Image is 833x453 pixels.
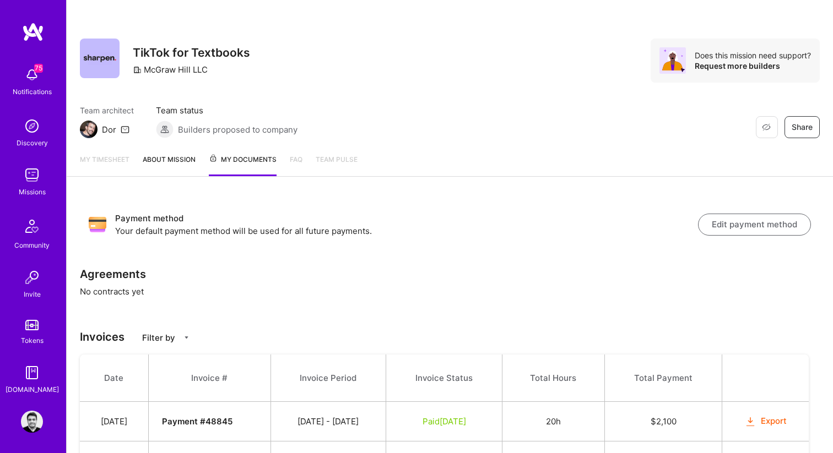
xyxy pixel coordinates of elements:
button: Edit payment method [698,214,811,236]
i: icon CaretDown [183,334,190,341]
i: icon CompanyGray [133,66,142,74]
img: Invite [21,266,43,288]
img: bell [21,64,43,86]
img: Builders proposed to company [156,121,174,138]
img: Company Logo [80,39,120,78]
span: Team Pulse [316,155,358,163]
div: Invite [24,288,41,300]
th: Invoice Period [271,354,386,402]
td: 20h [502,402,605,441]
h3: Invoices [80,330,820,343]
div: Notifications [13,86,52,97]
h3: Payment method [115,212,698,225]
i: icon OrangeDownload [744,416,757,428]
span: My Documents [209,154,277,166]
a: FAQ [290,154,302,176]
img: Community [19,213,45,239]
a: Team Pulse [316,154,358,176]
div: Dor [102,124,116,135]
span: 75 [34,64,43,73]
th: Total Hours [502,354,605,402]
button: Share [785,116,820,138]
td: [DATE] - [DATE] [271,402,386,441]
img: discovery [21,115,43,137]
span: Paid [DATE] [423,416,466,427]
div: Discovery [17,137,48,149]
th: Invoice # [148,354,271,402]
p: Your default payment method will be used for all future payments. [115,225,698,237]
img: logo [22,22,44,42]
a: My Documents [209,154,277,176]
span: Team architect [80,105,134,116]
div: [DOMAIN_NAME] [6,384,59,395]
img: Team Architect [80,121,98,138]
button: Export [744,415,787,428]
a: About Mission [143,154,196,176]
img: teamwork [21,164,43,186]
i: icon Mail [121,125,129,134]
th: Total Payment [604,354,722,402]
h3: Agreements [80,268,820,281]
img: User Avatar [21,411,43,433]
td: $ 2,100 [604,402,722,441]
span: Team status [156,105,297,116]
th: Invoice Status [386,354,502,402]
img: tokens [25,320,39,330]
div: Tokens [21,335,44,346]
div: Missions [19,186,46,198]
img: guide book [21,362,43,384]
div: Request more builders [695,61,811,71]
img: Payment method [89,216,106,233]
th: Date [80,354,148,402]
td: [DATE] [80,402,148,441]
a: My timesheet [80,154,129,176]
span: Builders proposed to company [178,124,297,135]
i: icon EyeClosed [762,123,771,132]
h3: TikTok for Textbooks [133,46,250,59]
a: User Avatar [18,411,46,433]
img: Avatar [659,47,686,74]
div: McGraw Hill LLC [133,64,208,75]
p: Filter by [142,332,175,343]
div: Community [14,239,50,251]
span: Share [792,122,813,133]
strong: Payment # 48845 [162,416,232,427]
div: Does this mission need support? [695,50,811,61]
